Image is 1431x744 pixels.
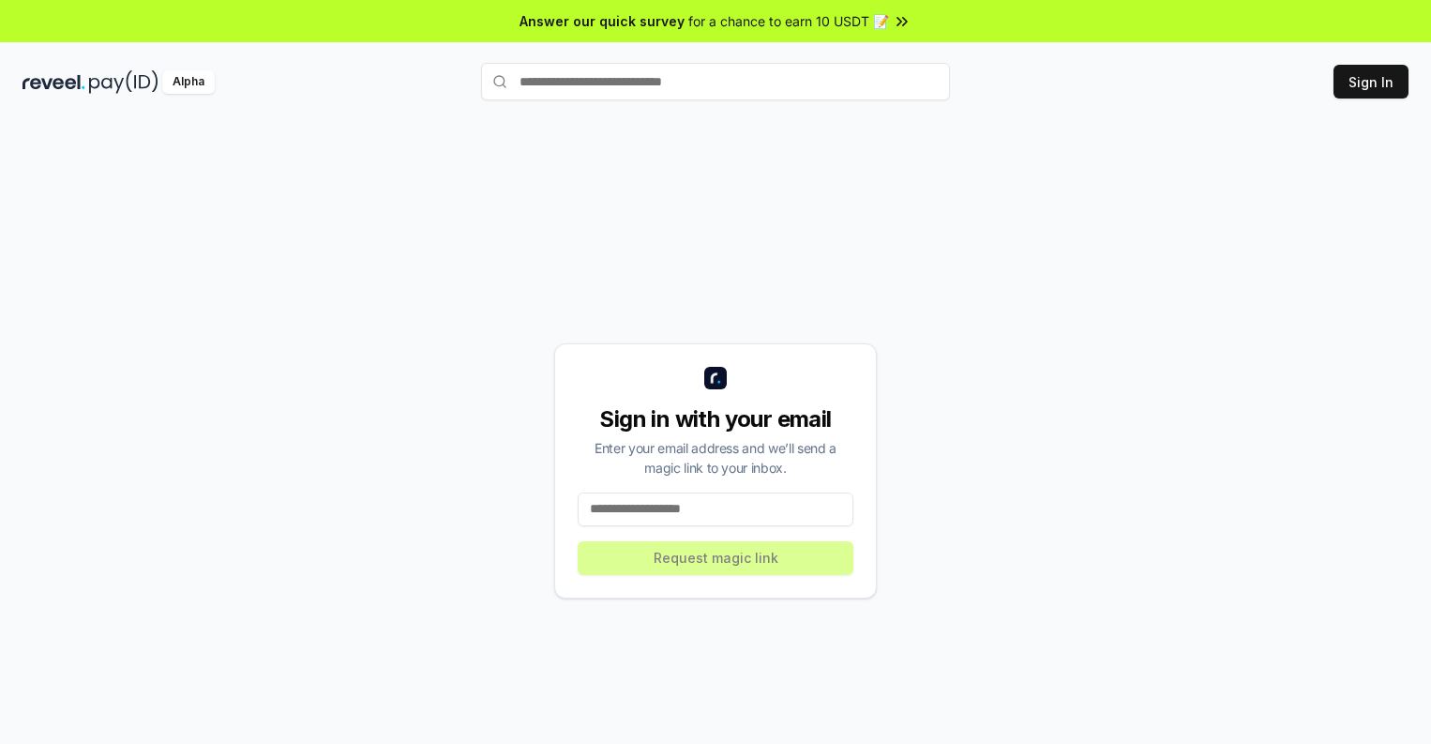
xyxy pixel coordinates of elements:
[162,70,215,94] div: Alpha
[23,70,85,94] img: reveel_dark
[1333,65,1408,99] button: Sign In
[578,404,853,434] div: Sign in with your email
[89,70,158,94] img: pay_id
[578,438,853,478] div: Enter your email address and we’ll send a magic link to your inbox.
[704,367,727,389] img: logo_small
[520,11,685,31] span: Answer our quick survey
[688,11,889,31] span: for a chance to earn 10 USDT 📝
